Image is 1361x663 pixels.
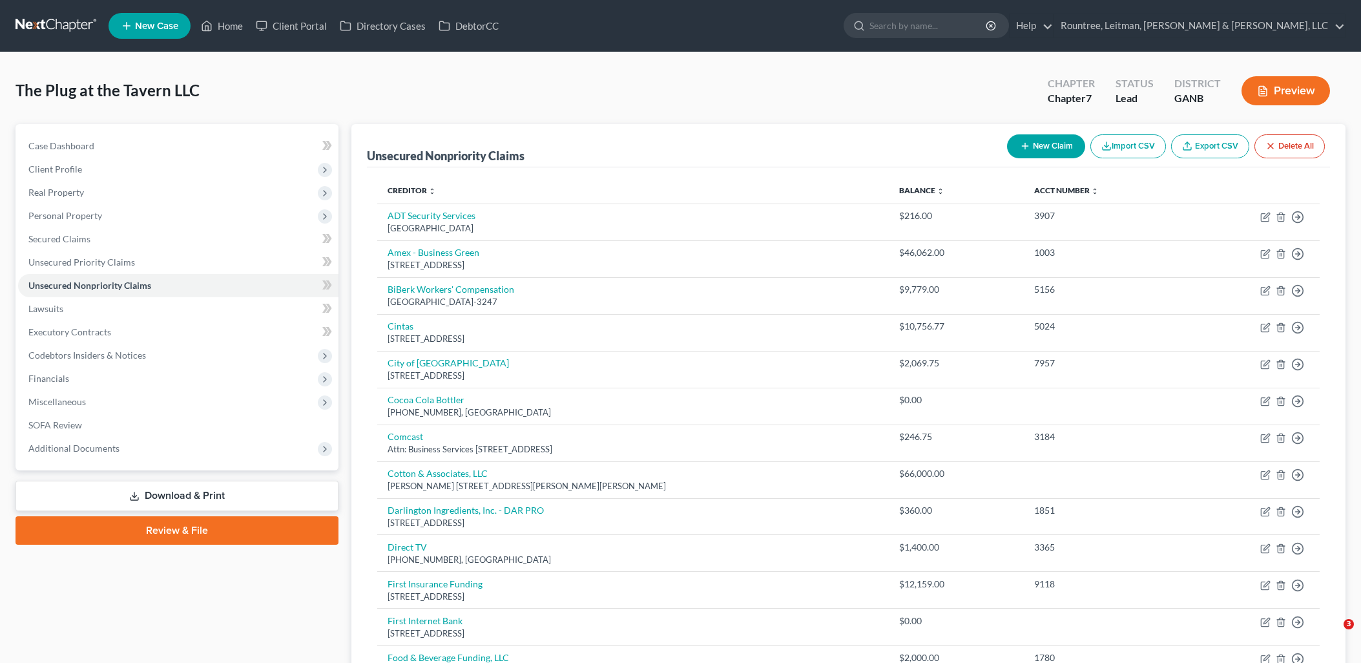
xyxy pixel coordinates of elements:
[367,148,525,163] div: Unsecured Nonpriority Claims
[18,297,338,321] a: Lawsuits
[388,259,878,271] div: [STREET_ADDRESS]
[1116,91,1154,106] div: Lead
[1034,209,1190,222] div: 3907
[1034,357,1190,370] div: 7957
[18,274,338,297] a: Unsecured Nonpriority Claims
[18,321,338,344] a: Executory Contracts
[899,357,1013,370] div: $2,069.75
[18,227,338,251] a: Secured Claims
[1054,14,1345,37] a: Rountree, Leitman, [PERSON_NAME] & [PERSON_NAME], LLC
[18,414,338,437] a: SOFA Review
[899,615,1013,627] div: $0.00
[899,504,1013,517] div: $360.00
[28,419,82,430] span: SOFA Review
[388,394,464,405] a: Cocoa Cola Bottler
[1034,430,1190,443] div: 3184
[18,251,338,274] a: Unsecured Priority Claims
[28,210,102,221] span: Personal Property
[899,185,944,195] a: Balance unfold_more
[1007,134,1085,158] button: New Claim
[899,209,1013,222] div: $216.00
[899,541,1013,554] div: $1,400.00
[1034,578,1190,591] div: 9118
[388,185,436,195] a: Creditor unfold_more
[388,406,878,419] div: [PHONE_NUMBER], [GEOGRAPHIC_DATA]
[899,246,1013,259] div: $46,062.00
[333,14,432,37] a: Directory Cases
[388,542,427,552] a: Direct TV
[388,652,509,663] a: Food & Beverage Funding, LLC
[388,517,878,529] div: [STREET_ADDRESS]
[388,210,475,221] a: ADT Security Services
[388,431,423,442] a: Comcast
[1086,92,1092,104] span: 7
[1034,283,1190,296] div: 5156
[388,505,544,516] a: Darlington Ingredients, Inc. - DAR PRO
[388,284,514,295] a: BiBerk Workers' Compensation
[28,163,82,174] span: Client Profile
[1242,76,1330,105] button: Preview
[388,480,878,492] div: [PERSON_NAME] [STREET_ADDRESS][PERSON_NAME][PERSON_NAME]
[388,615,462,626] a: First Internet Bank
[1048,91,1095,106] div: Chapter
[1317,619,1348,650] iframe: Intercom live chat
[28,303,63,314] span: Lawsuits
[16,516,338,545] a: Review & File
[899,578,1013,591] div: $12,159.00
[388,370,878,382] div: [STREET_ADDRESS]
[28,257,135,268] span: Unsecured Priority Claims
[388,578,483,589] a: First Insurance Funding
[1034,246,1190,259] div: 1003
[1090,134,1166,158] button: Import CSV
[899,283,1013,296] div: $9,779.00
[388,222,878,235] div: [GEOGRAPHIC_DATA]
[899,430,1013,443] div: $246.75
[1091,187,1099,195] i: unfold_more
[1344,619,1354,629] span: 3
[869,14,988,37] input: Search by name...
[388,357,509,368] a: City of [GEOGRAPHIC_DATA]
[16,481,338,511] a: Download & Print
[1254,134,1325,158] button: Delete All
[388,321,413,331] a: Cintas
[1171,134,1249,158] a: Export CSV
[1034,185,1099,195] a: Acct Number unfold_more
[28,280,151,291] span: Unsecured Nonpriority Claims
[899,467,1013,480] div: $66,000.00
[388,247,479,258] a: Amex - Business Green
[1174,91,1221,106] div: GANB
[28,140,94,151] span: Case Dashboard
[388,591,878,603] div: [STREET_ADDRESS]
[1010,14,1053,37] a: Help
[1034,320,1190,333] div: 5024
[28,350,146,361] span: Codebtors Insiders & Notices
[28,373,69,384] span: Financials
[28,396,86,407] span: Miscellaneous
[28,187,84,198] span: Real Property
[388,554,878,566] div: [PHONE_NUMBER], [GEOGRAPHIC_DATA]
[194,14,249,37] a: Home
[899,320,1013,333] div: $10,756.77
[388,627,878,640] div: [STREET_ADDRESS]
[388,296,878,308] div: [GEOGRAPHIC_DATA]-3247
[28,443,119,454] span: Additional Documents
[1174,76,1221,91] div: District
[388,443,878,456] div: Attn: Business Services [STREET_ADDRESS]
[1048,76,1095,91] div: Chapter
[388,468,488,479] a: Cotton & Associates, LLC
[28,233,90,244] span: Secured Claims
[1116,76,1154,91] div: Status
[1034,541,1190,554] div: 3365
[28,326,111,337] span: Executory Contracts
[18,134,338,158] a: Case Dashboard
[16,81,200,100] span: The Plug at the Tavern LLC
[135,21,178,31] span: New Case
[1034,504,1190,517] div: 1851
[249,14,333,37] a: Client Portal
[899,394,1013,406] div: $0.00
[388,333,878,345] div: [STREET_ADDRESS]
[428,187,436,195] i: unfold_more
[432,14,505,37] a: DebtorCC
[937,187,944,195] i: unfold_more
